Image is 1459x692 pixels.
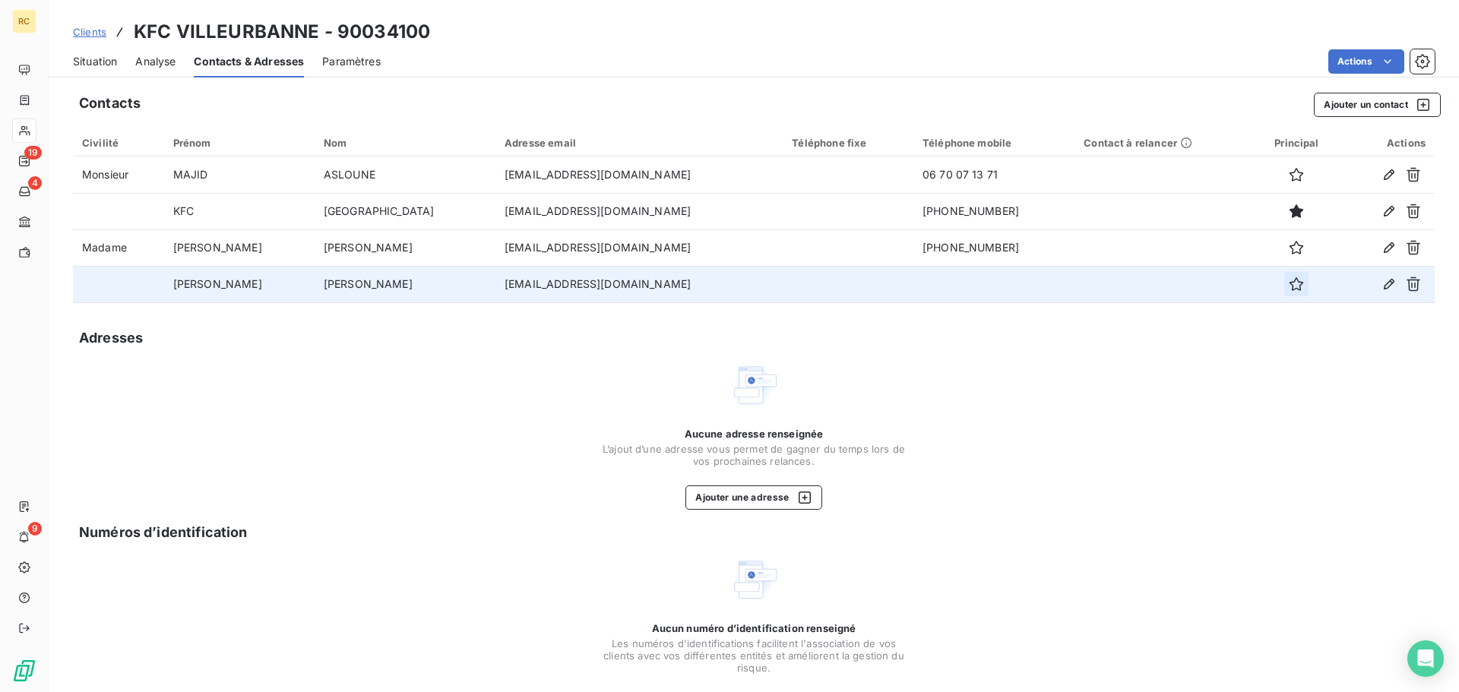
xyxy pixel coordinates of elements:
td: ASLOUNE [315,156,495,193]
div: Téléphone mobile [923,137,1065,149]
div: Open Intercom Messenger [1407,640,1444,677]
h5: Adresses [79,327,143,349]
span: L’ajout d’une adresse vous permet de gagner du temps lors de vos prochaines relances. [602,443,906,467]
span: Aucune adresse renseignée [685,428,824,440]
td: [PERSON_NAME] [315,266,495,302]
td: Monsieur [73,156,164,193]
td: [PERSON_NAME] [164,229,315,266]
div: Contact à relancer [1084,137,1243,149]
button: Ajouter un contact [1314,93,1441,117]
a: Clients [73,24,106,39]
span: Paramètres [322,54,381,69]
span: Aucun numéro d’identification renseigné [652,622,856,634]
span: Les numéros d'identifications facilitent l'association de vos clients avec vos différentes entité... [602,637,906,674]
td: [PERSON_NAME] [164,266,315,302]
td: [PHONE_NUMBER] [913,229,1074,266]
span: 9 [28,522,42,536]
td: [EMAIL_ADDRESS][DOMAIN_NAME] [495,193,783,229]
td: KFC [164,193,315,229]
div: Adresse email [505,137,774,149]
span: Contacts & Adresses [194,54,304,69]
td: [EMAIL_ADDRESS][DOMAIN_NAME] [495,266,783,302]
div: Actions [1350,137,1426,149]
td: [EMAIL_ADDRESS][DOMAIN_NAME] [495,229,783,266]
td: [PERSON_NAME] [315,229,495,266]
button: Ajouter une adresse [685,485,821,510]
img: Empty state [729,555,778,604]
h3: KFC VILLEURBANNE - 90034100 [134,18,430,46]
div: Téléphone fixe [792,137,904,149]
span: Clients [73,26,106,38]
span: 4 [28,176,42,190]
div: Civilité [82,137,155,149]
h5: Numéros d’identification [79,522,248,543]
img: Logo LeanPay [12,659,36,683]
div: RC [12,9,36,33]
td: [GEOGRAPHIC_DATA] [315,193,495,229]
div: Prénom [173,137,305,149]
div: Principal [1262,137,1332,149]
td: MAJID [164,156,315,193]
h5: Contacts [79,93,141,114]
button: Actions [1328,49,1404,74]
span: Situation [73,54,117,69]
span: 19 [24,146,42,160]
td: [PHONE_NUMBER] [913,193,1074,229]
img: Empty state [729,361,778,409]
td: [EMAIL_ADDRESS][DOMAIN_NAME] [495,156,783,193]
td: Madame [73,229,164,266]
div: Nom [324,137,486,149]
span: Analyse [135,54,176,69]
td: 06 70 07 13 71 [913,156,1074,193]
